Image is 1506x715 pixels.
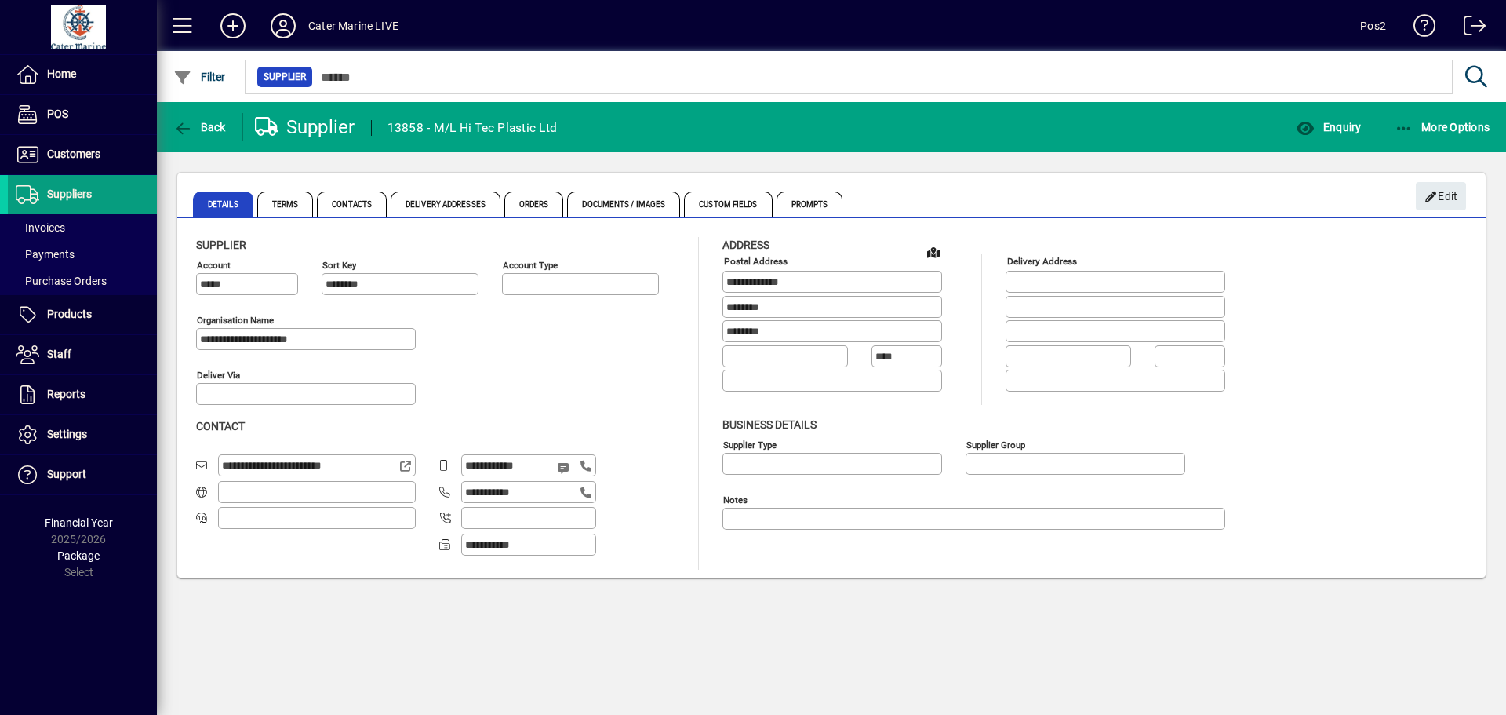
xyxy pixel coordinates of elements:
[1416,182,1466,210] button: Edit
[264,69,306,85] span: Supplier
[16,221,65,234] span: Invoices
[308,13,398,38] div: Cater Marine LIVE
[45,516,113,529] span: Financial Year
[47,388,85,400] span: Reports
[8,295,157,334] a: Products
[921,239,946,264] a: View on map
[387,115,558,140] div: 13858 - M/L Hi Tec Plastic Ltd
[47,468,86,480] span: Support
[8,214,157,241] a: Invoices
[722,239,769,251] span: Address
[8,455,157,494] a: Support
[47,108,68,120] span: POS
[47,428,87,440] span: Settings
[1424,184,1458,210] span: Edit
[173,121,226,133] span: Back
[1402,3,1436,54] a: Knowledge Base
[546,449,584,487] button: Send SMS
[157,113,243,141] app-page-header-button: Back
[966,439,1025,450] mat-label: Supplier group
[1395,121,1490,133] span: More Options
[257,192,314,217] span: Terms
[47,308,92,320] span: Products
[255,115,355,140] div: Supplier
[8,268,157,294] a: Purchase Orders
[47,188,92,200] span: Suppliers
[8,95,157,134] a: POS
[57,549,100,562] span: Package
[723,439,777,450] mat-label: Supplier type
[258,12,308,40] button: Profile
[197,315,274,326] mat-label: Organisation name
[1292,113,1365,141] button: Enquiry
[173,71,226,83] span: Filter
[504,192,564,217] span: Orders
[391,192,500,217] span: Delivery Addresses
[196,420,245,432] span: Contact
[723,494,748,505] mat-label: Notes
[47,348,71,360] span: Staff
[777,192,843,217] span: Prompts
[208,12,258,40] button: Add
[1452,3,1486,54] a: Logout
[16,275,107,287] span: Purchase Orders
[1296,121,1361,133] span: Enquiry
[322,260,356,271] mat-label: Sort key
[196,239,246,251] span: Supplier
[8,335,157,374] a: Staff
[197,370,240,381] mat-label: Deliver via
[47,67,76,80] span: Home
[8,375,157,414] a: Reports
[8,135,157,174] a: Customers
[197,260,231,271] mat-label: Account
[193,192,253,217] span: Details
[1360,13,1386,38] div: Pos2
[8,55,157,94] a: Home
[722,418,817,431] span: Business details
[169,63,230,91] button: Filter
[567,192,680,217] span: Documents / Images
[8,241,157,268] a: Payments
[1391,113,1494,141] button: More Options
[16,248,75,261] span: Payments
[503,260,558,271] mat-label: Account Type
[317,192,387,217] span: Contacts
[684,192,772,217] span: Custom Fields
[8,415,157,454] a: Settings
[169,113,230,141] button: Back
[47,148,100,160] span: Customers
